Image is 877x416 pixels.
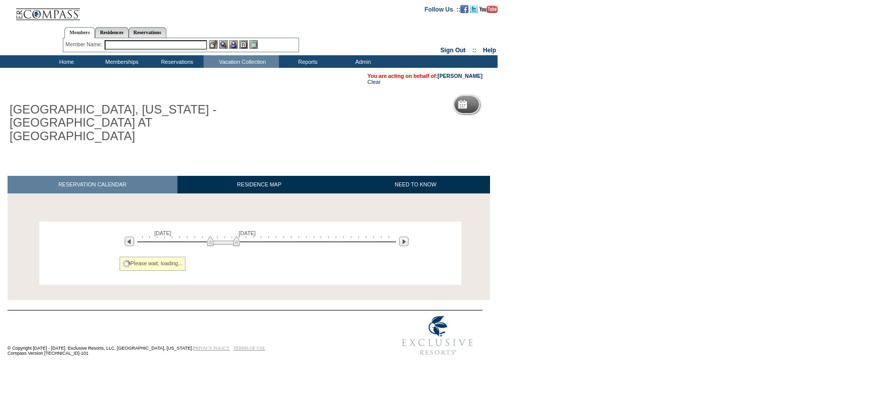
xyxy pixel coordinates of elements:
[234,346,265,351] a: TERMS OF USE
[8,176,177,193] a: RESERVATION CALENDAR
[399,237,409,246] img: Next
[239,230,256,236] span: [DATE]
[148,55,204,68] td: Reservations
[229,40,238,49] img: Impersonate
[120,257,186,271] div: Please wait, loading...
[472,47,476,54] span: ::
[471,101,548,108] h5: Reservation Calendar
[38,55,93,68] td: Home
[460,6,468,12] a: Become our fan on Facebook
[438,73,482,79] a: [PERSON_NAME]
[460,5,468,13] img: Become our fan on Facebook
[125,237,134,246] img: Previous
[123,260,131,268] img: spinner2.gif
[154,230,171,236] span: [DATE]
[8,101,233,145] h1: [GEOGRAPHIC_DATA], [US_STATE] - [GEOGRAPHIC_DATA] AT [GEOGRAPHIC_DATA]
[279,55,334,68] td: Reports
[209,40,218,49] img: b_edit.gif
[64,27,95,38] a: Members
[393,310,482,361] img: Exclusive Resorts
[177,176,341,193] a: RESIDENCE MAP
[93,55,148,68] td: Memberships
[219,40,228,49] img: View
[470,5,478,13] img: Follow us on Twitter
[334,55,389,68] td: Admin
[440,47,465,54] a: Sign Out
[367,73,482,79] span: You are acting on behalf of:
[8,311,359,361] td: © Copyright [DATE] - [DATE]. Exclusive Resorts, LLC. [GEOGRAPHIC_DATA], [US_STATE]. Compass Versi...
[479,6,498,12] a: Subscribe to our YouTube Channel
[204,55,279,68] td: Vacation Collection
[483,47,496,54] a: Help
[341,176,490,193] a: NEED TO KNOW
[425,5,460,13] td: Follow Us ::
[193,346,230,351] a: PRIVACY POLICY
[95,27,129,38] a: Residences
[470,6,478,12] a: Follow us on Twitter
[367,79,380,85] a: Clear
[479,6,498,13] img: Subscribe to our YouTube Channel
[65,40,104,49] div: Member Name:
[239,40,248,49] img: Reservations
[129,27,166,38] a: Reservations
[249,40,258,49] img: b_calculator.gif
